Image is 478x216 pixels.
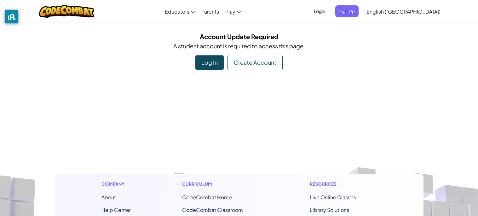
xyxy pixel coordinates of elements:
[222,3,244,20] a: Play
[60,41,419,51] p: A student account is required to access this page.
[162,3,198,20] a: Educators
[310,207,349,213] a: Library Solutions
[5,10,18,23] button: privacy banner
[182,207,243,213] a: CodeCombat Classroom
[101,194,116,201] a: About
[225,8,235,15] span: Play
[60,32,419,41] h5: Account Update Required
[101,207,131,213] a: Help Center
[198,3,222,20] a: Parents
[366,8,441,15] span: English ([GEOGRAPHIC_DATA])
[310,181,377,187] h1: Resources
[195,55,224,70] div: Log In
[39,5,94,18] img: CodeCombat logo
[182,181,258,187] h1: Curriculum
[310,194,356,201] a: Live Online Classes
[227,55,283,70] div: Create Account
[165,8,189,15] span: Educators
[363,3,444,20] a: English ([GEOGRAPHIC_DATA])
[335,5,359,17] button: Sign Up
[310,5,329,17] button: Login
[182,194,232,201] span: CodeCombat Home
[101,181,131,187] h1: Company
